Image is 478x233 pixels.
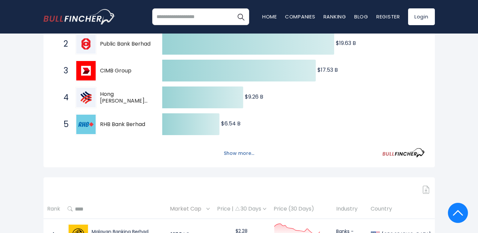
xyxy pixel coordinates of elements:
[336,39,356,47] text: $19.63 B
[60,38,67,50] span: 2
[100,91,151,105] span: Hong [PERSON_NAME] Bank Berhad
[376,13,400,20] a: Register
[43,199,64,219] th: Rank
[217,206,266,213] div: Price | 30 Days
[76,115,96,134] img: RHB Bank Berhad
[60,65,67,76] span: 3
[332,199,367,219] th: Industry
[100,121,151,128] span: RHB Bank Berhad
[262,13,277,20] a: Home
[76,34,96,54] img: Public Bank Berhad
[317,66,338,74] text: $17.53 B
[60,92,67,103] span: 4
[285,13,315,20] a: Companies
[354,13,368,20] a: Blog
[76,61,96,80] img: CIMB Group
[170,204,205,214] span: Market Cap
[220,148,258,159] button: Show more...
[408,8,435,25] a: Login
[43,9,115,24] img: bullfincher logo
[60,119,67,130] span: 5
[100,41,151,48] span: Public Bank Berhad
[245,93,263,101] text: $9.26 B
[100,67,151,74] span: CIMB Group
[43,9,115,24] a: Go to homepage
[232,8,249,25] button: Search
[221,120,241,127] text: $6.54 B
[323,13,346,20] a: Ranking
[350,198,364,205] a: Sign in
[76,88,96,107] img: Hong Leong Bank Berhad
[270,199,332,219] th: Price (30 Days)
